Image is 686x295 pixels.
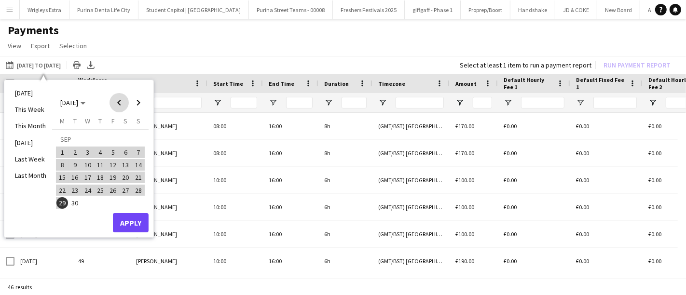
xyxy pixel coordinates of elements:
button: Purina Denta Life City [69,0,138,19]
span: Export [31,41,50,50]
span: 25 [95,185,106,196]
button: Open Filter Menu [269,98,277,107]
span: £100.00 [455,176,474,184]
span: £170.00 [455,149,474,157]
button: 13-09-2025 [119,159,132,171]
button: 03-09-2025 [82,146,94,159]
div: (GMT/BST) [GEOGRAPHIC_DATA] [372,167,450,193]
span: 2 [69,147,81,158]
button: Previous month [110,93,129,112]
button: 20-09-2025 [119,171,132,184]
input: Default Fixed Fee 1 Filter Input [593,97,637,108]
button: 21-09-2025 [132,171,145,184]
span: 5 [107,147,119,158]
div: Select at least 1 item to run a payment report [460,61,591,69]
button: Open Filter Menu [213,98,222,107]
button: 25-09-2025 [94,184,107,196]
span: 16 [69,172,81,183]
button: 02-09-2025 [69,146,81,159]
div: (GMT/BST) [GEOGRAPHIC_DATA] [372,140,450,166]
span: £100.00 [455,230,474,238]
div: 16:00 [263,113,318,139]
div: 49 [72,248,130,274]
button: 23-09-2025 [69,184,81,196]
span: F [111,117,115,125]
button: Open Filter Menu [504,98,512,107]
li: Last Week [9,151,52,167]
span: 1 [56,147,68,158]
div: 10:00 [207,194,263,220]
div: 10:00 [207,248,263,274]
button: [DATE] to [DATE] [4,59,63,71]
span: S [124,117,128,125]
button: Handshake [510,0,555,19]
span: 17 [82,172,94,183]
button: 05-09-2025 [107,146,119,159]
input: Start Time Filter Input [231,97,257,108]
div: £0.00 [570,194,643,220]
span: 21 [133,172,144,183]
li: This Week [9,101,52,118]
div: 6h [318,194,372,220]
button: 18-09-2025 [94,171,107,184]
div: (GMT/BST) [GEOGRAPHIC_DATA] [372,194,450,220]
div: £0.00 [570,248,643,274]
button: 22-09-2025 [56,184,69,196]
span: Default Hourly Fee 1 [504,76,553,91]
div: 10:00 [207,221,263,247]
span: [DATE] [60,98,78,107]
button: Apply [113,213,149,232]
span: T [73,117,77,125]
button: 01-09-2025 [56,146,69,159]
button: 19-09-2025 [107,171,119,184]
app-action-btn: Print [71,59,82,71]
li: [DATE] [9,85,52,101]
a: View [4,40,25,52]
div: (GMT/BST) [GEOGRAPHIC_DATA] [372,248,450,274]
button: 12-09-2025 [107,159,119,171]
button: 11-09-2025 [94,159,107,171]
span: 14 [133,159,144,171]
span: 30 [69,197,81,209]
button: Open Filter Menu [455,98,464,107]
span: M [60,117,65,125]
span: S [137,117,140,125]
span: 18 [95,172,106,183]
button: 30-09-2025 [69,197,81,209]
span: Default Fixed Fee 1 [576,76,625,91]
span: 23 [69,185,81,196]
span: 3 [82,147,94,158]
button: Next month [129,93,148,112]
button: 24-09-2025 [82,184,94,196]
span: Timezone [378,80,405,87]
span: £170.00 [455,122,474,130]
span: 8 [56,159,68,171]
div: 6h [318,248,372,274]
span: Duration [324,80,349,87]
button: 09-09-2025 [69,159,81,171]
a: Export [27,40,54,52]
input: Timezone Filter Input [396,97,444,108]
button: New Board [597,0,640,19]
span: Amount [455,80,477,87]
button: Open Filter Menu [324,98,333,107]
div: 8h [318,140,372,166]
span: 24 [82,185,94,196]
div: £0.00 [498,221,570,247]
div: £0.00 [498,140,570,166]
span: Selection [59,41,87,50]
span: 19 [107,172,119,183]
input: Amount Filter Input [473,97,492,108]
a: Selection [55,40,91,52]
div: 08:00 [207,140,263,166]
div: 6h [318,167,372,193]
span: 27 [120,185,132,196]
div: [DATE] [14,248,72,274]
span: 13 [120,159,132,171]
div: 10:00 [207,167,263,193]
div: £0.00 [570,167,643,193]
td: SEP [56,133,145,146]
div: £0.00 [498,113,570,139]
span: 20 [120,172,132,183]
button: 16-09-2025 [69,171,81,184]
